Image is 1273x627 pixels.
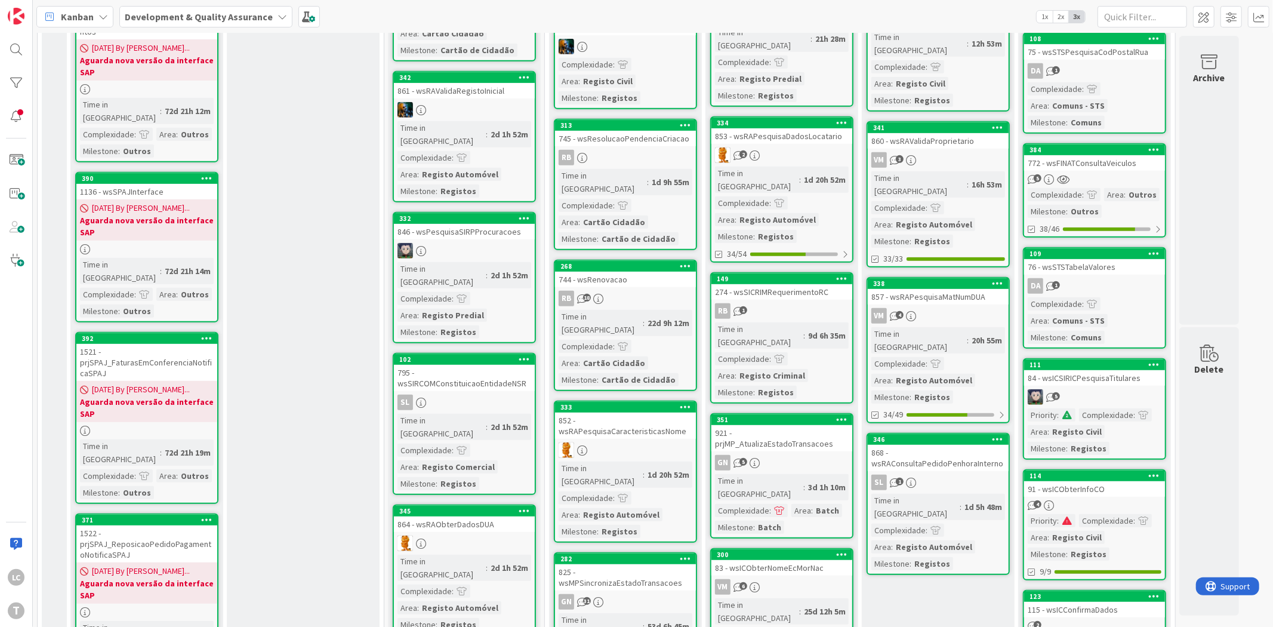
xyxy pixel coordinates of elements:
[559,150,574,165] div: RB
[868,152,1009,168] div: VM
[555,131,696,146] div: 745 - wsResolucaoPendenciaCriacao
[580,216,648,229] div: Cartão Cidadão
[162,265,214,278] div: 72d 21h 14m
[118,145,120,158] span: :
[436,185,437,198] span: :
[559,291,574,306] div: RB
[156,128,176,141] div: Area
[160,265,162,278] span: :
[717,119,852,127] div: 334
[560,121,696,130] div: 313
[394,224,535,239] div: 846 - wsPesquisaSIRPProcuracoes
[597,91,599,105] span: :
[868,278,1009,289] div: 338
[926,357,927,370] span: :
[1028,278,1043,294] div: DA
[82,174,217,183] div: 390
[554,401,697,543] a: 333852 - wsRAPesquisaCaracteristicasNomeRLTime in [GEOGRAPHIC_DATA]:1d 20h 52mComplexidade:Area:R...
[394,72,535,99] div: 342861 - wsRAValidaRegistoInicial
[1068,205,1102,218] div: Outros
[715,386,753,399] div: Milestone
[1024,145,1165,155] div: 384
[134,288,136,301] span: :
[393,71,536,202] a: 342861 - wsRAValidaRegistoInicialJCTime in [GEOGRAPHIC_DATA]:2d 1h 52mComplexidade:Area:Registo A...
[967,37,969,50] span: :
[868,278,1009,305] div: 338857 - wsRAPesquisaMatNumDUA
[871,152,887,168] div: VM
[580,75,636,88] div: Registo Civil
[967,334,969,347] span: :
[1028,297,1082,311] div: Complexidade
[599,91,640,105] div: Registos
[1082,297,1084,311] span: :
[419,309,487,322] div: Registo Predial
[1024,248,1165,259] div: 109
[613,340,615,353] span: :
[76,333,217,381] div: 3921521 - prjSPAJ_FaturasEmConferenciaNotificaSPAJ
[911,94,953,107] div: Registos
[735,213,736,226] span: :
[394,213,535,239] div: 332846 - wsPesquisaSIRPProcuracoes
[645,316,692,330] div: 22d 9h 12m
[883,253,903,265] span: 33/33
[803,329,805,342] span: :
[1028,116,1066,129] div: Milestone
[555,120,696,131] div: 313
[61,10,94,24] span: Kanban
[394,354,535,365] div: 102
[739,150,747,158] span: 2
[397,44,436,57] div: Milestone
[715,72,735,85] div: Area
[394,354,535,391] div: 102795 - wsSIRCOMConstituicaoEntidadeNSR
[452,292,454,305] span: :
[559,373,597,386] div: Milestone
[1040,223,1059,235] span: 38/46
[736,72,805,85] div: Registo Predial
[739,306,747,314] span: 1
[1068,331,1105,344] div: Comuns
[80,128,134,141] div: Complexidade
[1066,116,1068,129] span: :
[1124,188,1126,201] span: :
[599,373,679,386] div: Cartão de Cidadão
[559,91,597,105] div: Milestone
[1024,155,1165,171] div: 772 - wsFINATConsultaVeiculos
[871,357,926,370] div: Complexidade
[417,168,419,181] span: :
[1024,389,1165,405] div: LS
[156,288,176,301] div: Area
[394,213,535,224] div: 332
[559,310,643,336] div: Time in [GEOGRAPHIC_DATA]
[727,248,747,260] span: 34/54
[715,147,730,163] img: RL
[554,260,697,391] a: 268744 - wsRenovacaoRBTime in [GEOGRAPHIC_DATA]:22d 9h 12mComplexidade:Area:Cartão CidadãoMilesto...
[76,184,217,199] div: 1136 - wsSPAJInterface
[871,171,967,198] div: Time in [GEOGRAPHIC_DATA]
[1028,63,1043,79] div: DA
[92,383,190,396] span: [DATE] By [PERSON_NAME]...
[419,27,487,40] div: Cartão Cidadão
[967,178,969,191] span: :
[394,365,535,391] div: 795 - wsSIRCOMConstituicaoEntidadeNSR
[753,386,755,399] span: :
[893,218,975,231] div: Registo Automóvel
[613,199,615,212] span: :
[1028,99,1047,112] div: Area
[891,218,893,231] span: :
[559,199,613,212] div: Complexidade
[710,272,853,404] a: 149274 - wsSICRIMRequerimentoRCRBTime in [GEOGRAPHIC_DATA]:9d 6h 35mComplexidade:Area:Registo Cri...
[799,173,801,186] span: :
[715,196,769,210] div: Complexidade
[76,333,217,344] div: 392
[911,391,953,404] div: Registos
[437,325,479,339] div: Registos
[753,230,755,243] span: :
[1024,63,1165,79] div: DA
[125,11,273,23] b: Development & Quality Assurance
[873,279,1009,288] div: 338
[805,329,849,342] div: 9d 6h 35m
[417,309,419,322] span: :
[812,32,849,45] div: 21h 28m
[488,128,531,141] div: 2d 1h 52m
[399,355,535,364] div: 102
